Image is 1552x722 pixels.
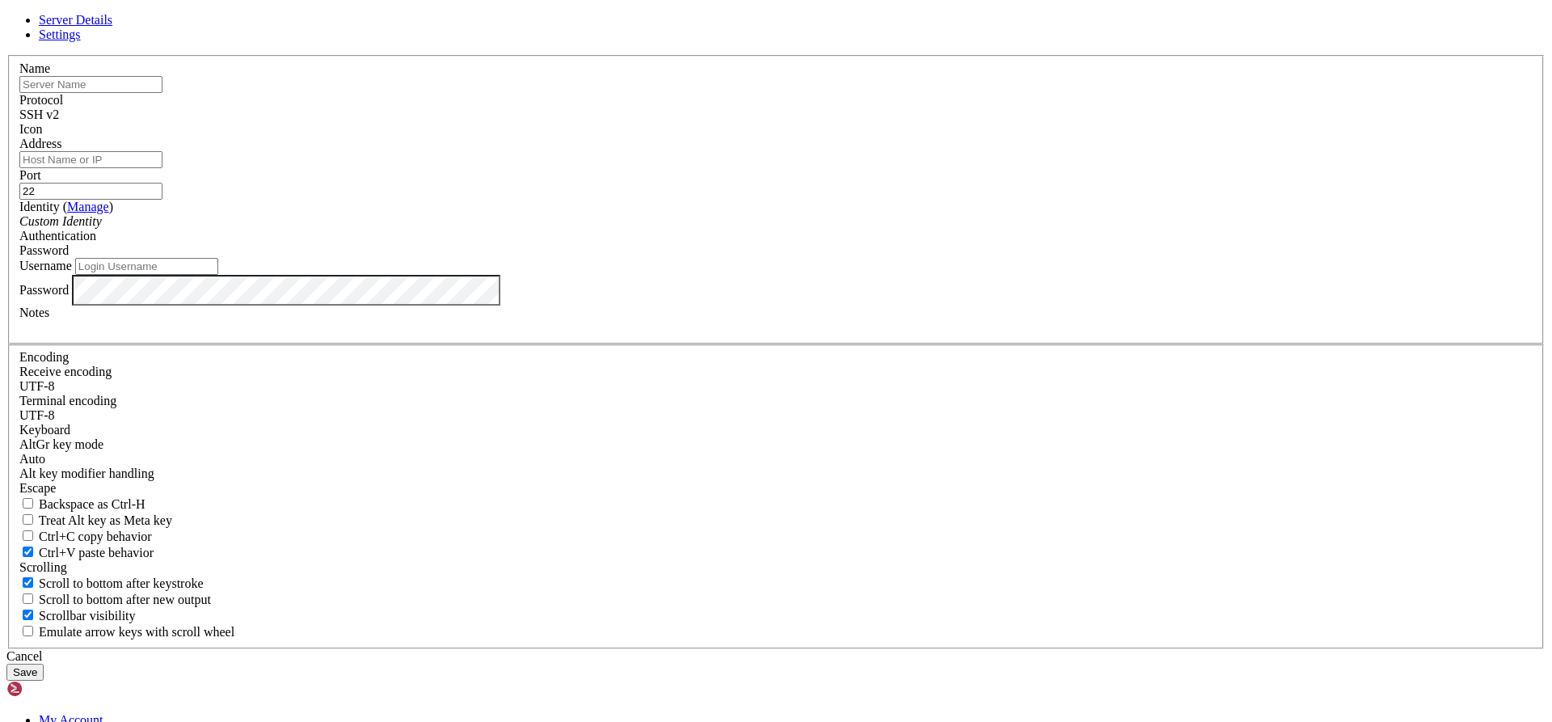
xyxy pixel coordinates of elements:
a: Settings [39,27,81,41]
span: Auto [19,452,45,466]
label: When using the alternative screen buffer, and DECCKM (Application Cursor Keys) is active, mouse w... [19,625,234,639]
span: Backspace as Ctrl-H [39,497,145,511]
button: Save [6,664,44,681]
label: Notes [19,306,49,319]
div: Cancel [6,649,1546,664]
a: Server Details [39,13,112,27]
i: Custom Identity [19,214,102,228]
label: Protocol [19,93,63,107]
input: Scroll to bottom after keystroke [23,577,33,588]
label: Password [19,282,69,296]
label: Username [19,259,72,272]
label: The default terminal encoding. ISO-2022 enables character map translations (like graphics maps). ... [19,394,116,407]
img: Shellngn [6,681,99,697]
label: Scrolling [19,560,67,574]
span: Treat Alt key as Meta key [39,513,172,527]
span: ( ) [63,200,113,213]
label: Identity [19,200,113,213]
label: Authentication [19,229,96,243]
label: Set the expected encoding for data received from the host. If the encodings do not match, visual ... [19,365,112,378]
label: Address [19,137,61,150]
span: UTF-8 [19,408,55,422]
label: Whether the Alt key acts as a Meta key or as a distinct Alt key. [19,513,172,527]
input: Host Name or IP [19,151,162,168]
span: Ctrl+V paste behavior [39,546,154,559]
label: Scroll to bottom after new output. [19,593,211,606]
input: Server Name [19,76,162,93]
label: Whether to scroll to the bottom on any keystroke. [19,576,204,590]
span: Scroll to bottom after keystroke [39,576,204,590]
label: If true, the backspace should send BS ('\x08', aka ^H). Otherwise the backspace key should send '... [19,497,145,511]
span: UTF-8 [19,379,55,393]
input: Ctrl+V paste behavior [23,547,33,557]
label: Keyboard [19,423,70,437]
div: Auto [19,452,1533,467]
div: UTF-8 [19,408,1533,423]
label: Set the expected encoding for data received from the host. If the encodings do not match, visual ... [19,437,103,451]
span: Ctrl+C copy behavior [39,530,152,543]
div: Escape [19,481,1533,496]
input: Scroll to bottom after new output [23,593,33,604]
div: Password [19,243,1533,258]
div: SSH v2 [19,108,1533,122]
span: Escape [19,481,56,495]
div: UTF-8 [19,379,1533,394]
span: Scroll to bottom after new output [39,593,211,606]
input: Emulate arrow keys with scroll wheel [23,626,33,636]
label: Ctrl+V pastes if true, sends ^V to host if false. Ctrl+Shift+V sends ^V to host if true, pastes i... [19,546,154,559]
span: Emulate arrow keys with scroll wheel [39,625,234,639]
a: Manage [67,200,109,213]
input: Ctrl+C copy behavior [23,530,33,541]
span: Scrollbar visibility [39,609,136,623]
input: Treat Alt key as Meta key [23,514,33,525]
span: Password [19,243,69,257]
label: The vertical scrollbar mode. [19,609,136,623]
label: Icon [19,122,42,136]
label: Encoding [19,350,69,364]
label: Port [19,168,41,182]
span: SSH v2 [19,108,59,121]
input: Backspace as Ctrl-H [23,498,33,509]
input: Scrollbar visibility [23,610,33,620]
input: Login Username [75,258,218,275]
label: Ctrl-C copies if true, send ^C to host if false. Ctrl-Shift-C sends ^C to host if true, copies if... [19,530,152,543]
label: Name [19,61,50,75]
label: Controls how the Alt key is handled. Escape: Send an ESC prefix. 8-Bit: Add 128 to the typed char... [19,467,154,480]
div: Custom Identity [19,214,1533,229]
input: Port Number [19,183,162,200]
